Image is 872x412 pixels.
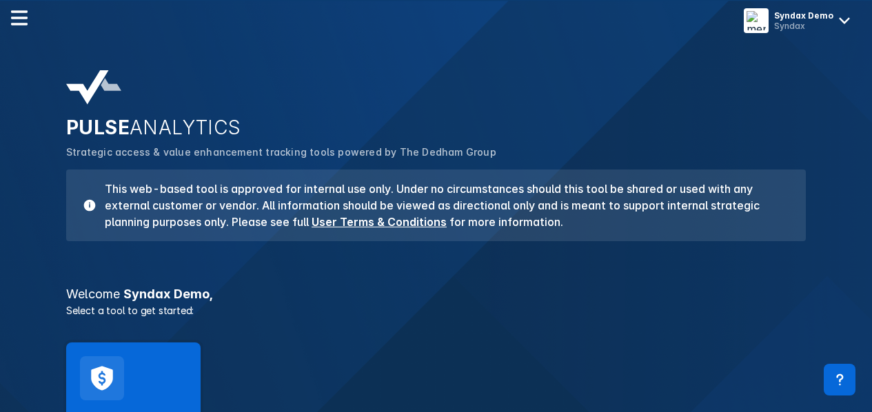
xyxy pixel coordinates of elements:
[66,287,120,301] span: Welcome
[97,181,789,230] h3: This web-based tool is approved for internal use only. Under no circumstances should this tool be...
[130,116,241,139] span: ANALYTICS
[66,116,806,139] h2: PULSE
[774,21,833,31] div: Syndax
[747,11,766,30] img: menu button
[824,364,855,395] div: Contact Support
[312,215,447,229] a: User Terms & Conditions
[11,10,28,26] img: menu--horizontal.svg
[58,303,814,318] p: Select a tool to get started:
[58,288,814,300] h3: Syndax Demo ,
[774,10,833,21] div: Syndax Demo
[66,145,806,160] p: Strategic access & value enhancement tracking tools powered by The Dedham Group
[66,70,121,105] img: pulse-analytics-logo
